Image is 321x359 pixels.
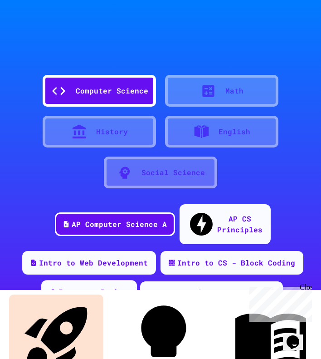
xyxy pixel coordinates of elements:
[217,213,263,235] div: AP CS Principles
[141,167,205,178] div: Social Science
[225,85,243,96] div: Math
[58,287,129,298] div: Intro to Python
[72,219,167,230] div: AP Computer Science A
[96,126,128,137] div: History
[157,288,275,299] div: Intro to [GEOGRAPHIC_DATA]
[39,257,148,268] div: Intro to Web Development
[246,283,312,322] iframe: chat widget
[4,4,63,58] div: Chat with us now!Close
[76,85,148,96] div: Computer Science
[283,323,312,350] iframe: chat widget
[177,257,295,268] div: Intro to CS - Block Coding
[219,126,250,137] div: English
